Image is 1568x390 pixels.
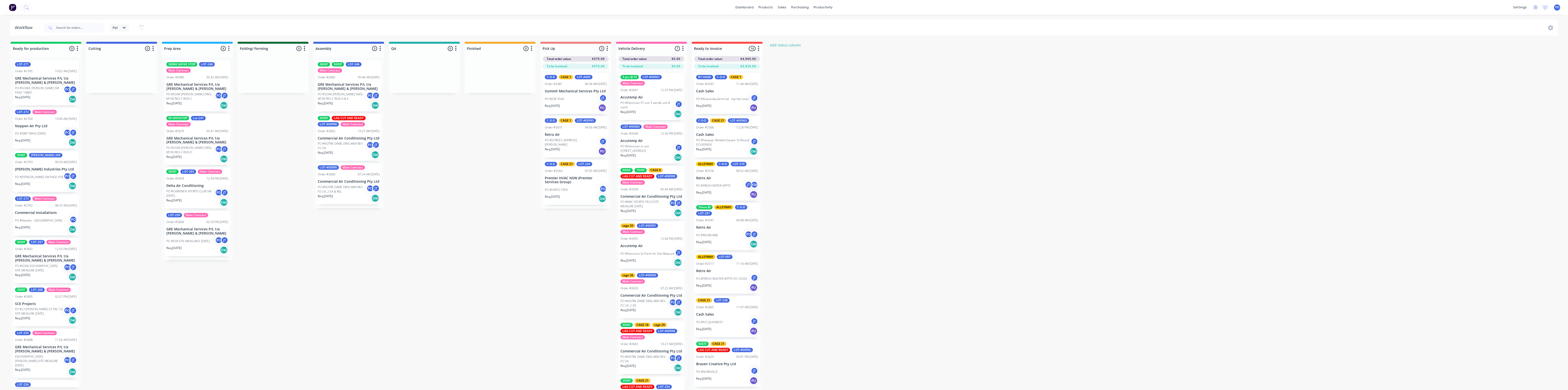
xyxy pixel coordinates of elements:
div: C-O-D [545,118,557,123]
div: ALLEYWAYLOT-097Order #251711:16 AM [DATE]Retro AirPO #FRESH WASTER APPTS P.O-10320jTReq.[DATE]PU [694,253,760,294]
div: Del [371,194,379,202]
div: LOT-238 [714,298,730,303]
p: PO #HNPO-1959 [545,188,568,192]
div: 50INT [15,153,27,157]
div: 10mm BIALLEYWAYC-O-DLOT-207Order #254706:08 AM [DATE]Retro AirPO #ROOM-RABPOjTReq.[DATE]Del [694,203,760,250]
p: PO #[PERSON_NAME] SM PAGE 918 [15,175,63,179]
img: Factory [9,4,16,11]
p: PO #NOTRE DAME DWG-M04 REV P2 LVL 2 GE [620,299,669,308]
div: LAG CUT AND READY [620,174,654,179]
span: PO [1555,5,1559,10]
div: Main Contract [620,180,645,185]
div: 05:44 AM [DATE] [661,187,682,192]
div: jT [675,249,682,256]
div: Main Contract [184,213,208,217]
div: Del [69,273,76,281]
div: jT [372,185,380,192]
div: 50INT [318,116,330,120]
div: Del [750,147,758,155]
div: Order #2682 [318,75,335,80]
div: 50 VAPASTOP [166,116,189,120]
div: PO [64,172,71,180]
p: Req. [DATE] [166,101,182,106]
div: LOT-265 [180,169,196,174]
p: Commercial Air Conditioning Pty Ltd [318,180,380,184]
div: Main Contract [620,230,645,234]
div: LOT-#00961 [641,75,662,79]
div: LOT-A005 [575,75,592,79]
div: jT [751,231,758,238]
div: PO [366,141,374,149]
div: LOT-#00999 [318,165,339,170]
div: LOT-272 [15,110,31,114]
div: 10:02 AM [DATE] [55,69,77,73]
div: jT [599,94,607,102]
div: 50INTLOT-257Main ContractOrder #269212:55 PM [DATE]GRE Mechanical Services P/L t/a [PERSON_NAME] ... [13,238,79,283]
div: PO [215,145,222,153]
div: 04:56 AM [DATE] [585,125,607,130]
div: LOT-#00993 [575,118,596,123]
div: Del [598,195,606,203]
div: Main Contract [620,279,645,284]
p: PO #MAC SPORTS FIELD SITE MEASURE [DATE] [620,200,669,209]
div: Order #2694 [166,220,184,224]
div: LOT-260 [29,288,45,292]
div: CAGE 21 [559,162,575,166]
div: PO [366,92,374,99]
div: jT [70,264,77,271]
div: Del [69,182,76,190]
div: 06:52 AM [DATE] [736,169,758,173]
p: Premier HVAC NSW (Premier Services Group) [545,176,607,184]
div: Main Contract [643,125,668,129]
div: C-O-DCAGE 21LOT-#00963Order #256612:26 PM [DATE]Cash SalesPO #Fanquip- Welded Square To Round P.O... [694,116,760,157]
div: Order #2660 [318,172,335,177]
div: 12:56 PM [DATE] [661,237,682,241]
div: jT [221,145,228,153]
div: Del [674,110,682,118]
div: Del [371,151,379,159]
div: PO [366,185,374,192]
div: Order #2547 [696,218,714,223]
p: PO #Donnison ST unit 3 west& unit 8 north [620,101,675,110]
div: PO [745,231,752,238]
div: Main Contract [46,240,71,244]
div: Del [220,246,228,254]
p: PO #[STREET_ADDRESS][PERSON_NAME] [545,138,599,147]
div: Del [674,153,682,161]
div: Main Contract [32,196,57,201]
div: PO [669,299,676,306]
div: LOT-219 [731,162,747,166]
div: 50 VAPASTOPLot-247Main ContractOrder #267905:41 AM [DATE]GRE Mechanical Services P/L t/a [PERSON_... [164,114,230,165]
div: Main Contract [166,68,191,73]
div: LOT-271 [15,62,31,67]
div: jT [751,94,758,102]
div: LOT-259 [166,213,182,217]
div: 50INT [15,240,27,244]
div: Del [674,259,682,266]
div: PU [598,147,606,155]
div: jT [70,129,77,136]
p: Req. [DATE] [696,283,711,288]
div: cage 26 [620,273,635,278]
div: jT [675,144,682,151]
p: GRE Mechanical Services P/L t/a [PERSON_NAME] & [PERSON_NAME] [166,227,228,236]
p: GRE Mechanical Services P/L t/a [PERSON_NAME] & [PERSON_NAME] [166,83,228,91]
div: LOT-272Main ContractOrder #270410:00 AM [DATE]Noppen Air Pty LtdPO #DRIP TRAYS [DATE]POjTReq.[DAT... [13,108,79,149]
div: jT [70,86,77,93]
div: Order #2481 [545,82,562,86]
div: 05:46 AM [DATE] [358,75,380,80]
div: LOT-#00998 [318,122,339,126]
p: PO #SOAK [GEOGRAPHIC_DATA] SITE MEASURE [DATE] [15,264,64,273]
div: 07:05 AM [DATE] [585,169,607,173]
div: jT [372,92,380,99]
p: GRE Mechanical Services P/L t/a [PERSON_NAME] & [PERSON_NAME] [15,76,77,85]
div: PU [598,104,606,112]
div: 02:57 PM [DATE] [55,294,77,299]
div: 02:20 PM [DATE] [206,220,228,224]
div: CAGE 1 [559,118,573,123]
div: 12:55 PM [DATE] [55,247,77,251]
div: ALLEYWAY [714,205,733,209]
div: 07:25 AM [DATE] [661,286,682,291]
div: LOT-271Order #270510:02 AM [DATE]GRE Mechanical Services P/L t/a [PERSON_NAME] & [PERSON_NAME]PO ... [13,60,79,105]
p: Req. [DATE] [318,194,333,198]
